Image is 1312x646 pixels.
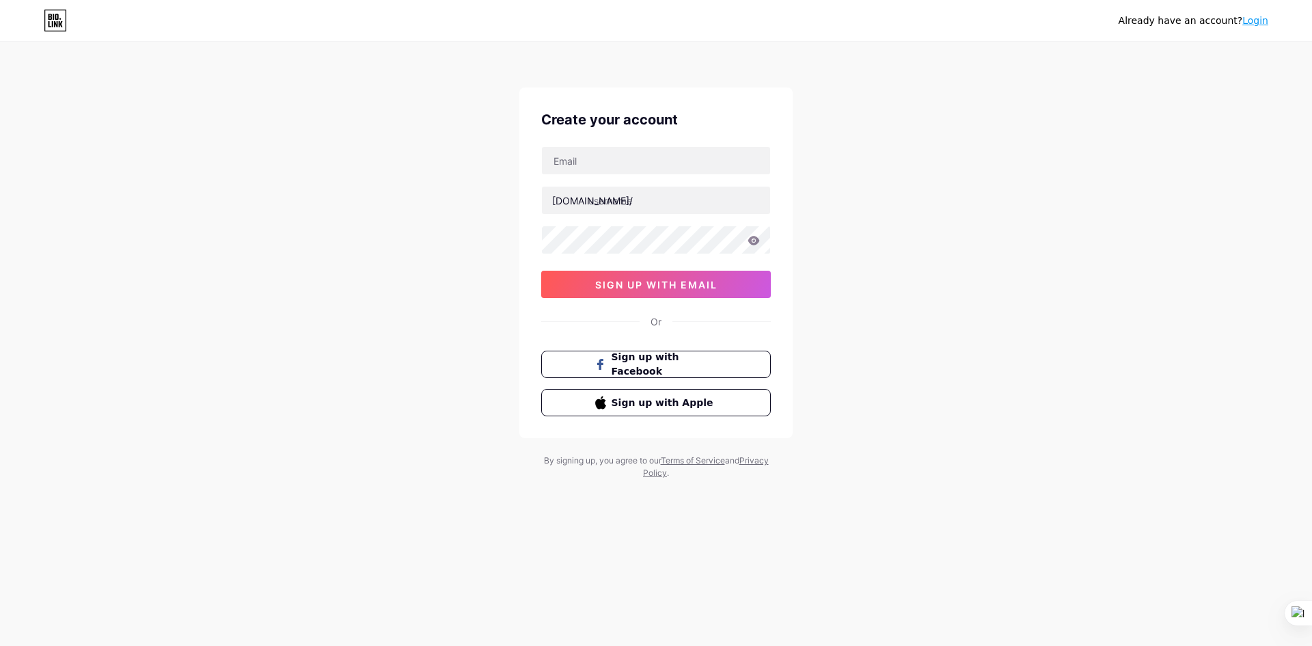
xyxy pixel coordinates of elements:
span: sign up with email [595,279,717,291]
span: Sign up with Apple [612,396,717,410]
div: By signing up, you agree to our and . [540,455,772,479]
input: username [542,187,770,214]
span: Sign up with Facebook [612,350,717,379]
a: Login [1242,15,1268,26]
div: Or [651,314,661,329]
button: Sign up with Facebook [541,351,771,378]
input: Email [542,147,770,174]
div: [DOMAIN_NAME]/ [552,193,633,208]
div: Already have an account? [1119,14,1268,28]
div: Create your account [541,109,771,130]
button: sign up with email [541,271,771,298]
a: Terms of Service [661,455,725,466]
button: Sign up with Apple [541,389,771,416]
